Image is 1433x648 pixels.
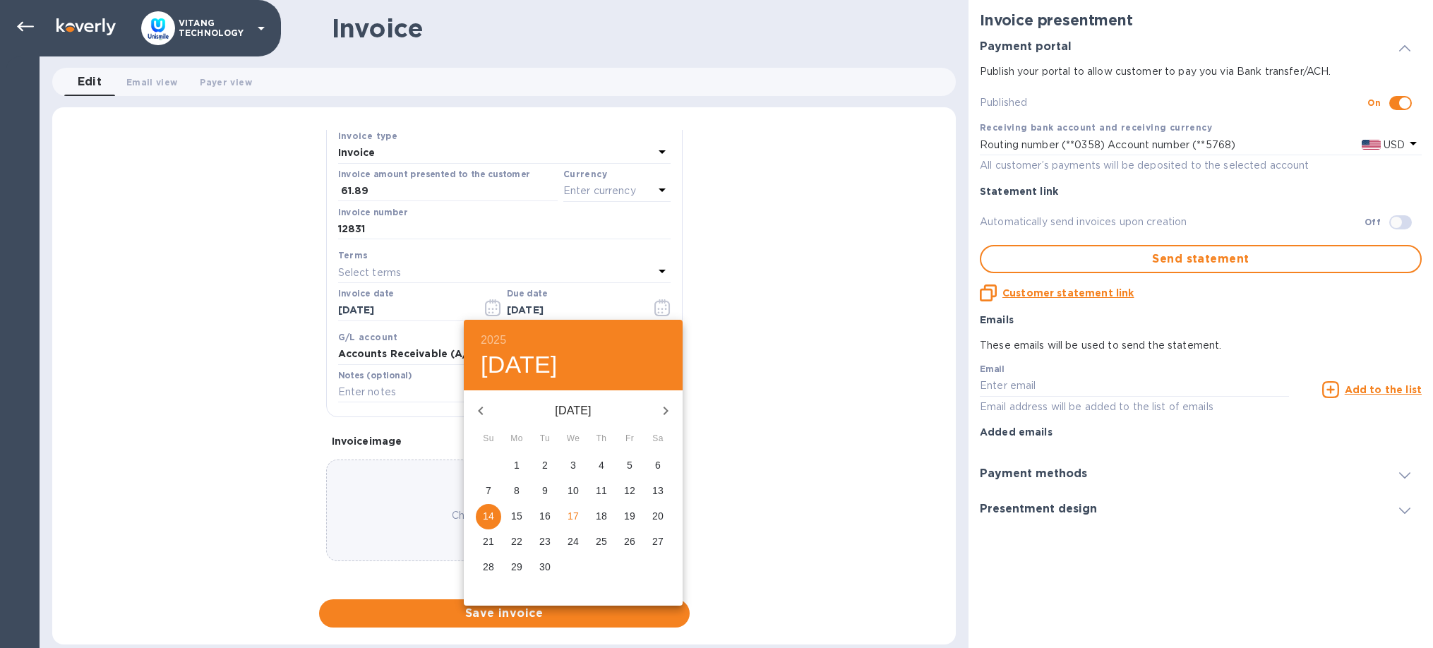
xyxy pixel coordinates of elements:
[645,453,671,479] button: 6
[624,484,635,498] p: 12
[532,555,558,580] button: 30
[532,479,558,504] button: 9
[539,560,551,574] p: 30
[617,504,642,529] button: 19
[542,484,548,498] p: 9
[596,509,607,523] p: 18
[514,458,520,472] p: 1
[596,484,607,498] p: 11
[504,479,529,504] button: 8
[645,479,671,504] button: 13
[532,504,558,529] button: 16
[599,458,604,472] p: 4
[560,504,586,529] button: 17
[645,504,671,529] button: 20
[617,432,642,446] span: Fr
[570,458,576,472] p: 3
[652,484,664,498] p: 13
[542,458,548,472] p: 2
[476,529,501,555] button: 21
[486,484,491,498] p: 7
[504,504,529,529] button: 15
[504,432,529,446] span: Mo
[560,453,586,479] button: 3
[511,534,522,548] p: 22
[624,534,635,548] p: 26
[483,560,494,574] p: 28
[514,484,520,498] p: 8
[483,534,494,548] p: 21
[476,432,501,446] span: Su
[481,350,558,380] button: [DATE]
[560,529,586,555] button: 24
[627,458,632,472] p: 5
[532,453,558,479] button: 2
[476,504,501,529] button: 14
[655,458,661,472] p: 6
[498,402,649,419] p: [DATE]
[568,484,579,498] p: 10
[476,479,501,504] button: 7
[539,509,551,523] p: 16
[481,330,506,350] button: 2025
[504,453,529,479] button: 1
[568,509,579,523] p: 17
[504,529,529,555] button: 22
[560,479,586,504] button: 10
[539,534,551,548] p: 23
[532,432,558,446] span: Tu
[596,534,607,548] p: 25
[617,453,642,479] button: 5
[617,529,642,555] button: 26
[560,432,586,446] span: We
[589,432,614,446] span: Th
[589,453,614,479] button: 4
[476,555,501,580] button: 28
[511,509,522,523] p: 15
[568,534,579,548] p: 24
[589,479,614,504] button: 11
[645,432,671,446] span: Sa
[589,504,614,529] button: 18
[652,534,664,548] p: 27
[532,529,558,555] button: 23
[511,560,522,574] p: 29
[589,529,614,555] button: 25
[483,509,494,523] p: 14
[617,479,642,504] button: 12
[504,555,529,580] button: 29
[624,509,635,523] p: 19
[652,509,664,523] p: 20
[645,529,671,555] button: 27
